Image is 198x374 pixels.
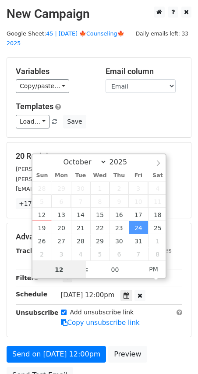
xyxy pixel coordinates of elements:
[129,173,148,178] span: Fri
[32,261,86,278] input: Hour
[106,67,182,76] h5: Email column
[16,185,113,192] small: [EMAIL_ADDRESS][DOMAIN_NAME]
[16,102,53,111] a: Templates
[52,247,71,260] span: November 3, 2025
[133,30,191,37] a: Daily emails left: 33
[90,182,110,195] span: October 1, 2025
[71,182,90,195] span: September 30, 2025
[148,195,167,208] span: October 11, 2025
[16,166,160,172] small: [PERSON_NAME][EMAIL_ADDRESS][DOMAIN_NAME]
[32,247,52,260] span: November 2, 2025
[16,176,160,182] small: [PERSON_NAME][EMAIL_ADDRESS][DOMAIN_NAME]
[129,247,148,260] span: November 7, 2025
[61,291,115,299] span: [DATE] 12:00pm
[71,195,90,208] span: October 7, 2025
[32,221,52,234] span: October 19, 2025
[110,221,129,234] span: October 23, 2025
[90,247,110,260] span: November 5, 2025
[137,246,171,255] label: UTM Codes
[16,67,92,76] h5: Variables
[61,319,140,327] a: Copy unsubscribe link
[90,208,110,221] span: October 15, 2025
[148,173,167,178] span: Sat
[133,29,191,39] span: Daily emails left: 33
[71,221,90,234] span: October 21, 2025
[90,195,110,208] span: October 8, 2025
[52,182,71,195] span: September 29, 2025
[110,208,129,221] span: October 16, 2025
[7,346,106,363] a: Send on [DATE] 12:00pm
[52,173,71,178] span: Mon
[70,308,134,317] label: Add unsubscribe link
[86,260,88,278] span: :
[7,30,124,47] a: 45 | [DATE] 🍁Counseling🍁 2025
[52,234,71,247] span: October 27, 2025
[90,173,110,178] span: Wed
[32,173,52,178] span: Sun
[107,158,138,166] input: Year
[148,221,167,234] span: October 25, 2025
[52,208,71,221] span: October 13, 2025
[148,234,167,247] span: November 1, 2025
[110,195,129,208] span: October 9, 2025
[52,195,71,208] span: October 6, 2025
[52,221,71,234] span: October 20, 2025
[110,247,129,260] span: November 6, 2025
[16,232,182,242] h5: Advanced
[110,234,129,247] span: October 30, 2025
[7,7,191,21] h2: New Campaign
[108,346,147,363] a: Preview
[148,208,167,221] span: October 18, 2025
[88,261,142,278] input: Minute
[110,182,129,195] span: October 2, 2025
[16,198,53,209] a: +17 more
[32,182,52,195] span: September 28, 2025
[71,247,90,260] span: November 4, 2025
[16,291,47,298] strong: Schedule
[16,274,38,281] strong: Filters
[129,208,148,221] span: October 17, 2025
[32,195,52,208] span: October 5, 2025
[32,234,52,247] span: October 26, 2025
[148,247,167,260] span: November 8, 2025
[32,208,52,221] span: October 12, 2025
[154,332,198,374] iframe: Chat Widget
[71,173,90,178] span: Tue
[7,30,124,47] small: Google Sheet:
[110,173,129,178] span: Thu
[16,151,182,161] h5: 20 Recipients
[90,234,110,247] span: October 29, 2025
[71,208,90,221] span: October 14, 2025
[16,247,45,254] strong: Tracking
[141,260,166,278] span: Click to toggle
[129,182,148,195] span: October 3, 2025
[16,115,49,128] a: Load...
[129,195,148,208] span: October 10, 2025
[71,234,90,247] span: October 28, 2025
[90,221,110,234] span: October 22, 2025
[63,115,86,128] button: Save
[129,234,148,247] span: October 31, 2025
[148,182,167,195] span: October 4, 2025
[129,221,148,234] span: October 24, 2025
[16,79,69,93] a: Copy/paste...
[16,309,59,316] strong: Unsubscribe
